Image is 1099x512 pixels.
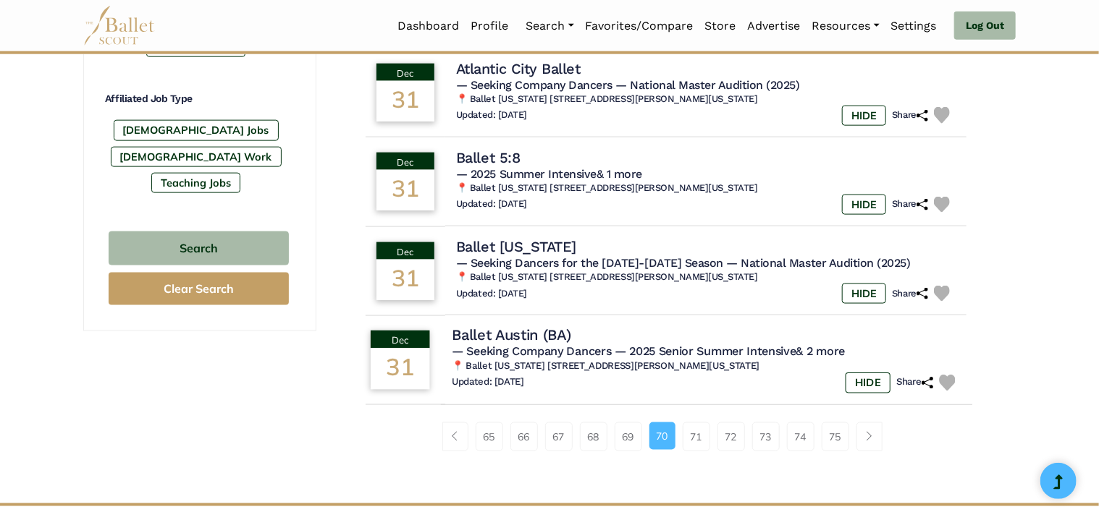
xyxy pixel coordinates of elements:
[615,345,845,359] span: — 2025 Senior Summer Intensive
[727,256,911,270] span: — National Master Audition (2025)
[376,170,434,210] div: 31
[717,422,745,451] a: 72
[452,360,961,372] h6: 📍 Ballet [US_STATE] [STREET_ADDRESS][PERSON_NAME][US_STATE]
[456,182,956,195] h6: 📍 Ballet [US_STATE] [STREET_ADDRESS][PERSON_NAME][US_STATE]
[616,78,800,92] span: — National Master Audition (2025)
[456,93,956,106] h6: 📍 Ballet [US_STATE] [STREET_ADDRESS][PERSON_NAME][US_STATE]
[699,11,742,41] a: Store
[466,11,515,41] a: Profile
[846,372,890,393] label: HIDE
[392,11,466,41] a: Dashboard
[842,195,886,215] label: HIDE
[476,422,503,451] a: 65
[452,345,611,359] span: — Seeking Company Dancers
[580,422,607,451] a: 68
[456,148,520,167] h4: Ballet 5:8
[456,288,527,300] h6: Updated: [DATE]
[842,283,886,304] label: HIDE
[885,11,943,41] a: Settings
[456,256,723,270] span: — Seeking Dancers for the [DATE]-[DATE] Season
[892,198,928,210] h6: Share
[376,260,434,300] div: 31
[954,12,1016,40] a: Log Out
[442,422,890,451] nav: Page navigation example
[822,422,849,451] a: 75
[376,242,434,260] div: Dec
[580,11,699,41] a: Favorites/Compare
[752,422,780,451] a: 73
[683,422,710,451] a: 71
[371,348,430,389] div: 31
[376,153,434,170] div: Dec
[452,377,524,389] h6: Updated: [DATE]
[842,106,886,126] label: HIDE
[456,271,956,283] h6: 📍 Ballet [US_STATE] [STREET_ADDRESS][PERSON_NAME][US_STATE]
[892,109,928,121] h6: Share
[452,325,571,345] h4: Ballet Austin (BA)
[897,377,934,389] h6: Share
[521,11,580,41] a: Search
[456,109,527,121] h6: Updated: [DATE]
[376,64,434,81] div: Dec
[796,345,845,359] a: & 2 more
[109,273,289,305] button: Clear Search
[376,81,434,121] div: 31
[114,120,279,140] label: [DEMOGRAPHIC_DATA] Jobs
[742,11,807,41] a: Advertise
[456,167,642,181] span: — 2025 Summer Intensive
[456,59,580,78] h4: Atlantic City Ballet
[456,198,527,210] h6: Updated: [DATE]
[111,147,282,167] label: [DEMOGRAPHIC_DATA] Work
[649,422,675,450] a: 70
[109,231,289,265] button: Search
[615,422,642,451] a: 69
[151,173,240,193] label: Teaching Jobs
[105,92,292,106] h4: Affiliated Job Type
[787,422,814,451] a: 74
[456,237,576,256] h4: Ballet [US_STATE]
[510,422,538,451] a: 66
[456,78,612,92] span: — Seeking Company Dancers
[892,288,928,300] h6: Share
[371,330,430,348] div: Dec
[597,167,642,181] a: & 1 more
[807,11,885,41] a: Resources
[545,422,573,451] a: 67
